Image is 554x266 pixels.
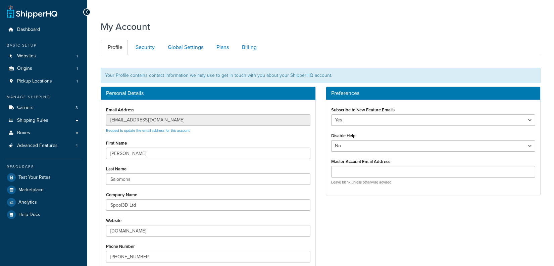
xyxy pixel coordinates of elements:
[5,114,82,127] a: Shipping Rules
[5,43,82,48] div: Basic Setup
[17,78,52,84] span: Pickup Locations
[129,40,160,55] a: Security
[5,140,82,152] a: Advanced Features 4
[331,159,390,164] label: Master Account Email Address
[77,78,78,84] span: 1
[331,133,356,138] label: Disable Help
[106,107,134,112] label: Email Address
[106,192,137,197] label: Company Name
[5,75,82,88] li: Pickup Locations
[5,196,82,208] a: Analytics
[106,166,127,171] label: Last Name
[106,128,190,133] a: Request to update the email address for this account
[18,187,44,193] span: Marketplace
[106,90,310,96] h3: Personal Details
[5,164,82,170] div: Resources
[106,218,121,223] label: Website
[235,40,262,55] a: Billing
[17,53,36,59] span: Websites
[5,209,82,221] a: Help Docs
[7,5,57,18] a: ShipperHQ Home
[75,143,78,149] span: 4
[5,171,82,183] a: Test Your Rates
[161,40,209,55] a: Global Settings
[5,23,82,36] a: Dashboard
[17,143,58,149] span: Advanced Features
[5,62,82,75] li: Origins
[77,66,78,71] span: 1
[106,141,127,146] label: First Name
[5,94,82,100] div: Manage Shipping
[331,180,536,185] p: Leave blank unless otherwise advised
[209,40,234,55] a: Plans
[101,68,541,83] div: Your Profile contains contact information we may use to get in touch with you about your ShipperH...
[106,244,135,249] label: Phone Number
[5,102,82,114] a: Carriers 8
[101,40,128,55] a: Profile
[17,27,40,33] span: Dashboard
[75,105,78,111] span: 8
[18,200,37,205] span: Analytics
[5,62,82,75] a: Origins 1
[331,107,395,112] label: Subscribe to New Feature Emails
[331,90,536,96] h3: Preferences
[17,118,48,123] span: Shipping Rules
[5,75,82,88] a: Pickup Locations 1
[5,50,82,62] li: Websites
[17,130,30,136] span: Boxes
[18,212,40,218] span: Help Docs
[5,140,82,152] li: Advanced Features
[17,105,34,111] span: Carriers
[77,53,78,59] span: 1
[5,102,82,114] li: Carriers
[5,50,82,62] a: Websites 1
[5,127,82,139] a: Boxes
[5,184,82,196] a: Marketplace
[18,175,51,180] span: Test Your Rates
[101,20,150,33] h1: My Account
[17,66,32,71] span: Origins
